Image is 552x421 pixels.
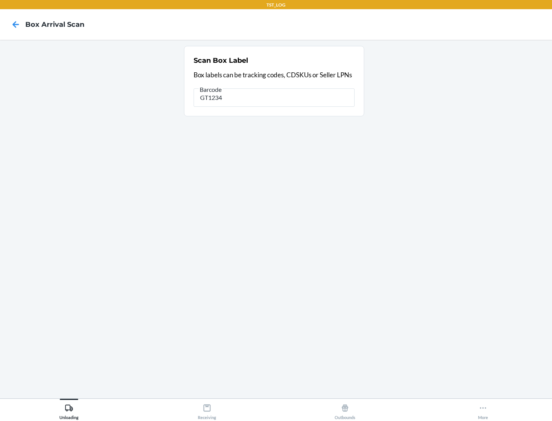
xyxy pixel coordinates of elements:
[194,70,355,80] p: Box labels can be tracking codes, CDSKUs or Seller LPNs
[199,86,223,93] span: Barcode
[198,401,216,420] div: Receiving
[335,401,355,420] div: Outbounds
[25,20,84,29] h4: Box Arrival Scan
[138,399,276,420] button: Receiving
[59,401,79,420] div: Unloading
[414,399,552,420] button: More
[194,55,248,65] h2: Scan Box Label
[478,401,488,420] div: More
[276,399,414,420] button: Outbounds
[266,2,286,8] p: TST_LOG
[194,88,355,107] input: Barcode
